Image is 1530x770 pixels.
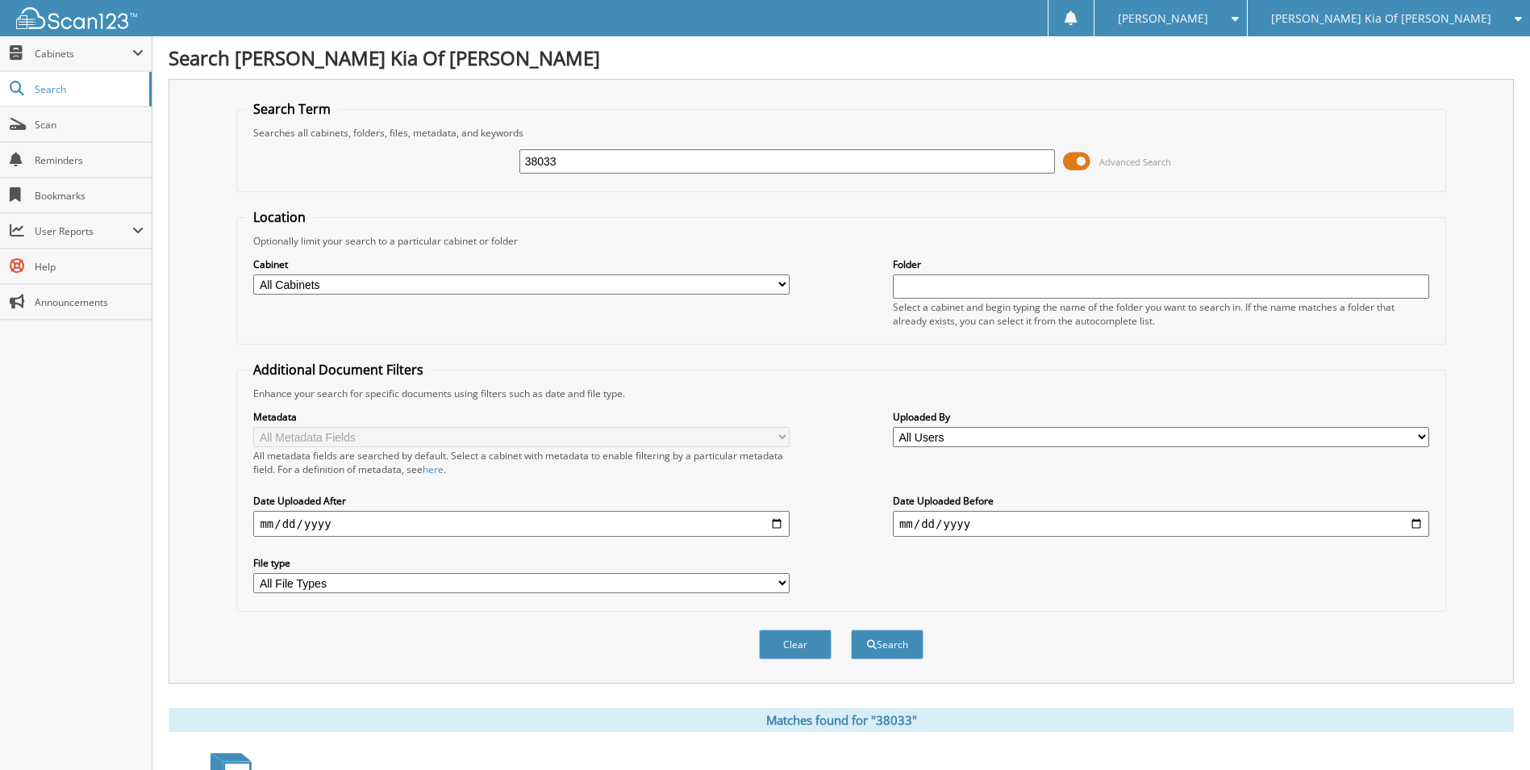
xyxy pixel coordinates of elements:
input: end [893,511,1429,537]
button: Search [851,630,923,659]
input: start [253,511,790,537]
legend: Additional Document Filters [245,361,431,379]
div: Optionally limit your search to a particular cabinet or folder [245,234,1436,248]
h1: Search [PERSON_NAME] Kia Of [PERSON_NAME] [169,44,1514,71]
div: Enhance your search for specific documents using filters such as date and file type. [245,387,1436,400]
span: Bookmarks [35,189,144,203]
span: Announcements [35,295,144,309]
span: [PERSON_NAME] [1118,14,1208,23]
div: Select a cabinet and begin typing the name of the folder you want to search in. If the name match... [893,300,1429,328]
div: Matches found for "38033" [169,708,1514,732]
a: here [423,462,444,476]
div: Searches all cabinets, folders, files, metadata, and keywords [245,126,1436,140]
span: Help [35,260,144,274]
label: Cabinet [253,257,790,271]
iframe: Chat Widget [1449,693,1530,770]
span: Advanced Search [1099,156,1171,168]
span: Search [35,82,141,96]
div: All metadata fields are searched by default. Select a cabinet with metadata to enable filtering b... [253,449,790,476]
span: Cabinets [35,47,132,61]
legend: Search Term [245,100,339,118]
img: scan123-logo-white.svg [16,7,137,29]
label: Date Uploaded Before [893,494,1429,508]
label: Folder [893,257,1429,271]
label: Uploaded By [893,410,1429,424]
label: Metadata [253,410,790,424]
label: File type [253,556,790,570]
span: Scan [35,118,144,132]
span: User Reports [35,224,132,238]
button: Clear [759,630,832,659]
legend: Location [245,208,314,226]
label: Date Uploaded After [253,494,790,508]
span: Reminders [35,153,144,167]
span: [PERSON_NAME] Kia Of [PERSON_NAME] [1271,14,1491,23]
